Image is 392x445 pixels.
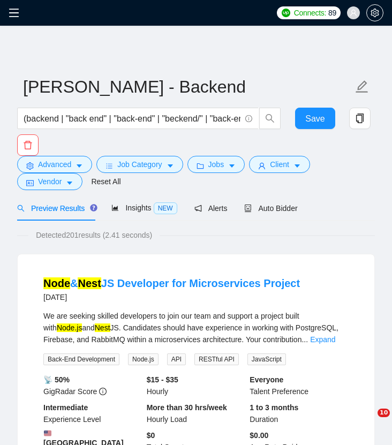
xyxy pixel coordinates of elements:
[17,204,94,213] span: Preview Results
[305,112,325,125] span: Save
[270,159,289,170] span: Client
[38,159,71,170] span: Advanced
[43,277,300,289] a: Node&NestJS Developer for Microservices Project
[349,108,371,129] button: copy
[66,179,73,187] span: caret-down
[260,114,280,123] span: search
[366,4,383,21] button: setting
[117,159,162,170] span: Job Category
[167,162,174,170] span: caret-down
[38,176,62,187] span: Vendor
[367,9,383,17] span: setting
[23,73,353,100] input: Scanner name...
[76,162,83,170] span: caret-down
[18,140,38,150] span: delete
[355,80,369,94] span: edit
[91,176,120,187] a: Reset All
[95,323,110,332] mark: Nest
[26,162,34,170] span: setting
[147,375,178,384] b: $15 - $35
[111,204,119,212] span: area-chart
[17,205,25,212] span: search
[26,179,34,187] span: idcard
[17,173,82,190] button: idcardVendorcaret-down
[145,374,248,397] div: Hourly
[96,156,183,173] button: barsJob Categorycaret-down
[197,162,204,170] span: folder
[111,203,177,212] span: Insights
[147,431,155,440] b: $ 0
[301,335,308,344] span: ...
[295,108,336,129] button: Save
[249,156,310,173] button: userClientcaret-down
[17,156,92,173] button: settingAdvancedcaret-down
[244,205,252,212] span: robot
[247,374,351,397] div: Talent Preference
[154,202,177,214] span: NEW
[244,204,297,213] span: Auto Bidder
[228,162,236,170] span: caret-down
[145,402,248,425] div: Hourly Load
[57,323,82,332] mark: Node.js
[187,156,245,173] button: folderJobscaret-down
[41,402,145,425] div: Experience Level
[282,9,290,17] img: upwork-logo.png
[293,162,301,170] span: caret-down
[41,374,145,397] div: GigRadar Score
[105,162,113,170] span: bars
[89,203,99,213] div: Tooltip anchor
[350,114,370,123] span: copy
[78,277,101,289] mark: Nest
[250,403,298,412] b: 1 to 3 months
[147,403,227,412] b: More than 30 hrs/week
[43,277,70,289] mark: Node
[43,403,88,412] b: Intermediate
[194,204,228,213] span: Alerts
[24,112,240,125] input: Search Freelance Jobs...
[194,205,202,212] span: notification
[366,9,383,17] a: setting
[43,310,349,345] div: We are seeking skilled developers to join our team and support a project built with and JS. Candi...
[294,7,326,19] span: Connects:
[43,291,300,304] div: [DATE]
[43,375,70,384] b: 📡 50%
[167,353,186,365] span: API
[43,353,119,365] span: Back-End Development
[9,7,19,18] span: menu
[28,229,160,241] span: Detected 201 results (2.41 seconds)
[247,402,351,425] div: Duration
[378,409,390,417] span: 10
[258,162,266,170] span: user
[310,335,335,344] a: Expand
[250,431,268,440] b: $0.00
[128,353,159,365] span: Node.js
[99,388,107,395] span: info-circle
[259,108,281,129] button: search
[44,429,51,437] img: 🇺🇸
[356,409,381,434] iframe: Intercom live chat
[245,115,252,122] span: info-circle
[194,353,239,365] span: RESTful API
[17,134,39,156] button: delete
[247,353,286,365] span: JavaScript
[208,159,224,170] span: Jobs
[328,7,336,19] span: 89
[350,9,357,17] span: user
[250,375,283,384] b: Everyone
